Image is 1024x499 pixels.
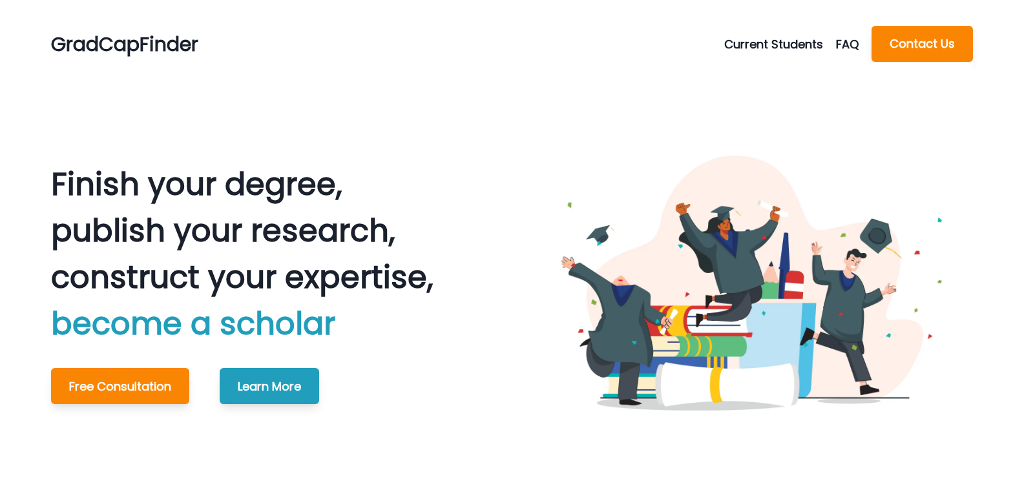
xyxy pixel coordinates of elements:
[51,368,189,404] button: Free Consultation
[220,368,319,404] button: Learn More
[51,30,198,59] p: GradCapFinder
[51,161,434,347] p: Finish your degree, publish your research, construct your expertise,
[872,26,973,62] button: Contact Us
[51,301,434,347] p: become a scholar
[724,36,836,53] button: Current Students
[836,36,872,53] a: FAQ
